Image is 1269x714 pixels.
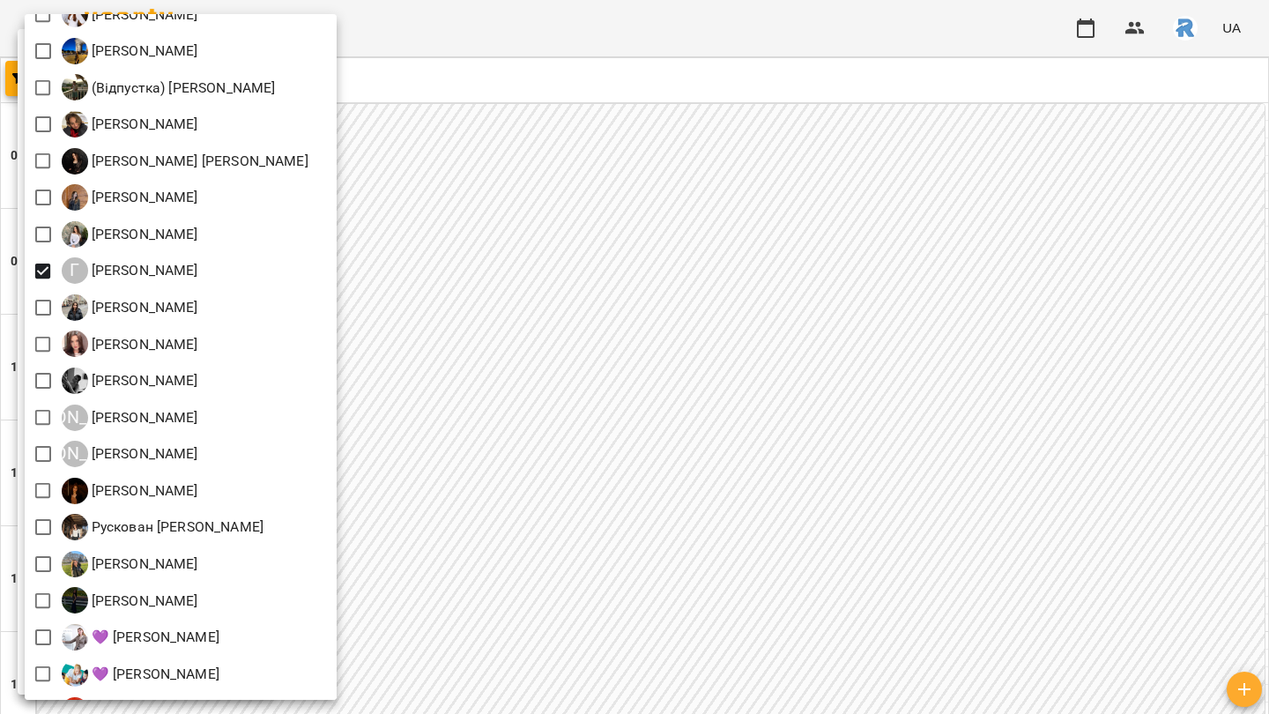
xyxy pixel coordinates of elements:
p: [PERSON_NAME] [88,4,198,26]
img: Ш [62,551,88,577]
p: [PERSON_NAME] [88,591,198,612]
a: ( (Відпустка) [PERSON_NAME] [62,74,276,100]
img: Б [62,148,88,175]
p: [PERSON_NAME] [88,443,198,465]
div: Лоза Олександра Ігорівна [62,441,198,467]
p: [PERSON_NAME] [88,334,198,355]
div: Салань Юліанна Олегівна [62,38,198,64]
p: [PERSON_NAME] [88,297,198,318]
a: [PERSON_NAME] [PERSON_NAME] [62,405,198,431]
img: Д [62,294,88,321]
a: � 💜 [PERSON_NAME] [62,660,219,687]
a: � 💜 [PERSON_NAME] [62,624,219,651]
img: � [62,660,88,687]
img: Г [62,184,88,211]
p: [PERSON_NAME] [88,41,198,62]
a: Ш [PERSON_NAME] [62,587,198,614]
a: Д [PERSON_NAME] [62,294,198,321]
p: [PERSON_NAME] [88,114,198,135]
p: [PERSON_NAME] [88,407,198,428]
a: [PERSON_NAME] [62,38,198,64]
a: [PERSON_NAME] [62,1,198,27]
img: Ш [62,587,88,614]
a: Ш [PERSON_NAME] [62,551,198,577]
img: К [62,368,88,394]
p: [PERSON_NAME] [88,260,198,281]
div: 💜 Боєчко Даниїла Тарасівна [62,624,219,651]
a: Г [PERSON_NAME] [62,221,198,248]
p: Рускован [PERSON_NAME] [88,517,263,538]
div: Книжник Ілля Віталійович [62,405,198,431]
p: [PERSON_NAME] [88,370,198,391]
img: ( [62,74,88,100]
div: Рускован Біанка Миколаївна [62,514,263,540]
div: Желізняк Єлизавета Сергіївна [62,1,198,27]
div: Шумило Юстина Остапівна [62,587,198,614]
img: � [62,624,88,651]
p: [PERSON_NAME] [88,480,198,502]
a: [PERSON_NAME] [PERSON_NAME] [62,441,198,467]
a: О [PERSON_NAME] [62,478,198,504]
div: Білохвостова Анна Олександрівна [62,148,308,175]
img: К [62,331,88,357]
a: Г [PERSON_NAME] [62,257,198,284]
a: К [PERSON_NAME] [62,331,198,357]
p: [PERSON_NAME] [PERSON_NAME] [88,151,308,172]
div: Гаджієва Мельтем [62,184,198,211]
p: 💜 [PERSON_NAME] [88,627,219,648]
div: (Відпустка) Романенко Карим Рустамович [62,74,276,100]
div: Горохова Ольга Ігорівна [62,221,198,248]
a: Р Рускован [PERSON_NAME] [62,514,263,540]
p: (Відпустка) [PERSON_NAME] [88,78,276,99]
p: [PERSON_NAME] [88,224,198,245]
div: Г [62,257,88,284]
div: Шамайло Наталія Миколаївна [62,551,198,577]
div: Кирилова Софія Сергіївна [62,368,198,394]
img: Б [62,111,88,138]
div: Оліярчук Поліна Сергіївна [62,478,198,504]
img: Р [62,514,88,540]
div: Денисенко Анна Павлівна [62,294,198,321]
div: Грицак Антон Романович [62,257,198,284]
a: Б [PERSON_NAME] [62,111,198,138]
div: 💜 Григорович Юлія Дмитрівна [62,660,219,687]
img: Г [62,221,88,248]
p: [PERSON_NAME] [88,554,198,575]
p: 💜 [PERSON_NAME] [88,664,219,685]
div: [PERSON_NAME] [62,405,88,431]
a: К [PERSON_NAME] [62,368,198,394]
a: Г [PERSON_NAME] [62,184,198,211]
img: О [62,478,88,504]
a: Б [PERSON_NAME] [PERSON_NAME] [62,148,308,175]
div: Калашник Анастасія Володимирівна [62,331,198,357]
p: [PERSON_NAME] [88,187,198,208]
div: Бондар Влада Сергіївна [62,111,198,138]
div: [PERSON_NAME] [62,441,88,467]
